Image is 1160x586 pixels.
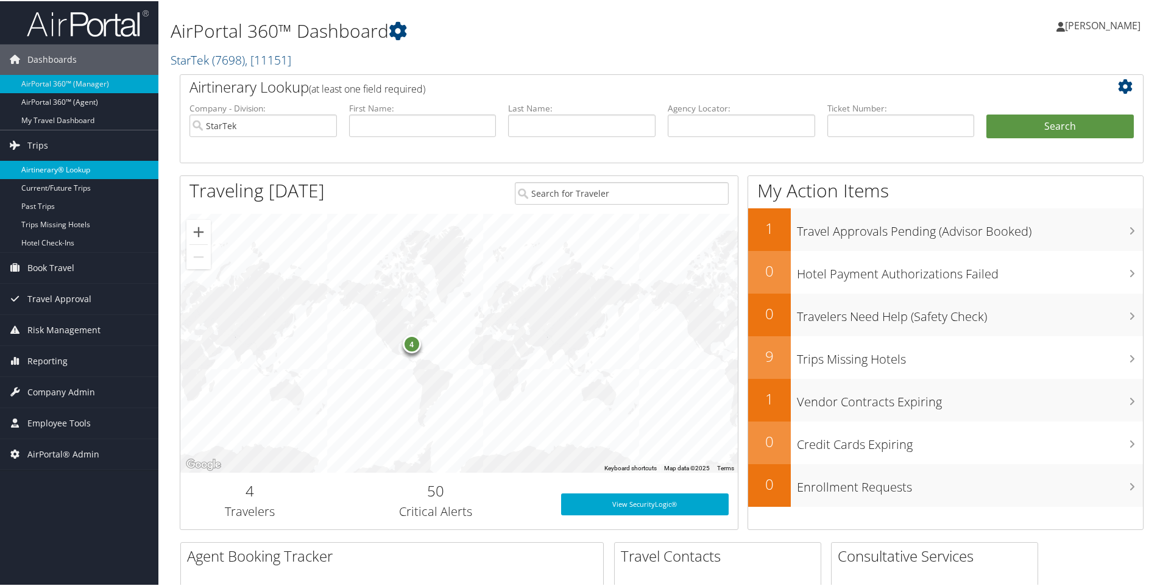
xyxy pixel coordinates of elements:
a: 0Hotel Payment Authorizations Failed [748,250,1143,292]
span: Map data ©2025 [664,464,710,470]
div: 4 [403,333,421,351]
span: ( 7698 ) [212,51,245,67]
h3: Travel Approvals Pending (Advisor Booked) [797,216,1143,239]
h2: 1 [748,217,791,238]
span: Reporting [27,345,68,375]
span: , [ 11151 ] [245,51,291,67]
span: Company Admin [27,376,95,406]
h2: 0 [748,302,791,323]
a: 1Vendor Contracts Expiring [748,378,1143,420]
span: Book Travel [27,252,74,282]
span: Employee Tools [27,407,91,437]
span: (at least one field required) [309,81,425,94]
button: Keyboard shortcuts [604,463,657,471]
span: Risk Management [27,314,101,344]
h2: 0 [748,259,791,280]
a: 0Travelers Need Help (Safety Check) [748,292,1143,335]
h1: AirPortal 360™ Dashboard [171,17,826,43]
label: Last Name: [508,101,656,113]
img: Google [183,456,224,471]
label: Company - Division: [189,101,337,113]
h2: 4 [189,479,311,500]
a: Open this area in Google Maps (opens a new window) [183,456,224,471]
span: Dashboards [27,43,77,74]
span: Trips [27,129,48,160]
h2: Travel Contacts [621,545,821,565]
label: Ticket Number: [827,101,975,113]
a: [PERSON_NAME] [1056,6,1153,43]
button: Zoom out [186,244,211,268]
input: Search for Traveler [515,181,729,203]
h3: Trips Missing Hotels [797,344,1143,367]
img: airportal-logo.png [27,8,149,37]
h3: Hotel Payment Authorizations Failed [797,258,1143,281]
h1: My Action Items [748,177,1143,202]
a: 0Enrollment Requests [748,463,1143,506]
h1: Traveling [DATE] [189,177,325,202]
h3: Travelers Need Help (Safety Check) [797,301,1143,324]
h2: 1 [748,387,791,408]
h2: Airtinerary Lookup [189,76,1053,96]
h3: Credit Cards Expiring [797,429,1143,452]
h3: Enrollment Requests [797,471,1143,495]
h2: 9 [748,345,791,365]
h3: Vendor Contracts Expiring [797,386,1143,409]
label: First Name: [349,101,497,113]
h2: 50 [329,479,543,500]
button: Zoom in [186,219,211,243]
a: 1Travel Approvals Pending (Advisor Booked) [748,207,1143,250]
a: StarTek [171,51,291,67]
span: Travel Approval [27,283,91,313]
span: [PERSON_NAME] [1065,18,1141,31]
a: 0Credit Cards Expiring [748,420,1143,463]
a: View SecurityLogic® [561,492,729,514]
a: Terms (opens in new tab) [717,464,734,470]
h3: Travelers [189,502,311,519]
a: 9Trips Missing Hotels [748,335,1143,378]
h2: Agent Booking Tracker [187,545,603,565]
h2: 0 [748,430,791,451]
h2: 0 [748,473,791,493]
label: Agency Locator: [668,101,815,113]
span: AirPortal® Admin [27,438,99,468]
h2: Consultative Services [838,545,1038,565]
button: Search [986,113,1134,138]
h3: Critical Alerts [329,502,543,519]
